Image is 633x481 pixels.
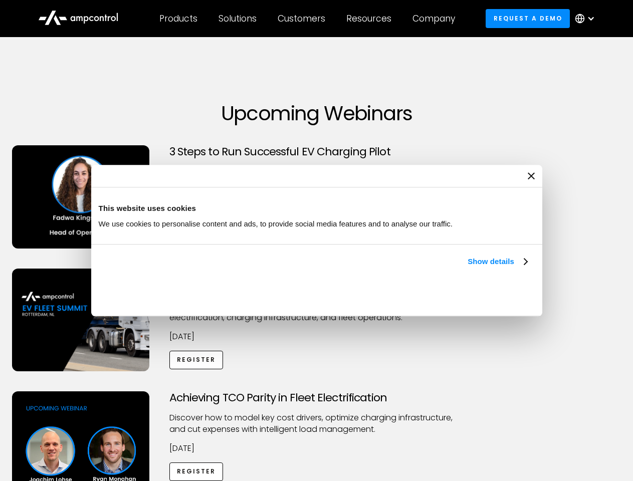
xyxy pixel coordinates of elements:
[169,412,464,435] p: Discover how to model key cost drivers, optimize charging infrastructure, and cut expenses with i...
[278,13,325,24] div: Customers
[346,13,391,24] div: Resources
[169,331,464,342] p: [DATE]
[169,145,464,158] h3: 3 Steps to Run Successful EV Charging Pilot
[468,256,527,268] a: Show details
[387,279,531,308] button: Okay
[159,13,197,24] div: Products
[528,172,535,179] button: Close banner
[486,9,570,28] a: Request a demo
[169,443,464,454] p: [DATE]
[219,13,257,24] div: Solutions
[412,13,455,24] div: Company
[169,462,224,481] a: Register
[99,202,535,214] div: This website uses cookies
[169,351,224,369] a: Register
[99,219,453,228] span: We use cookies to personalise content and ads, to provide social media features and to analyse ou...
[12,101,621,125] h1: Upcoming Webinars
[169,391,464,404] h3: Achieving TCO Parity in Fleet Electrification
